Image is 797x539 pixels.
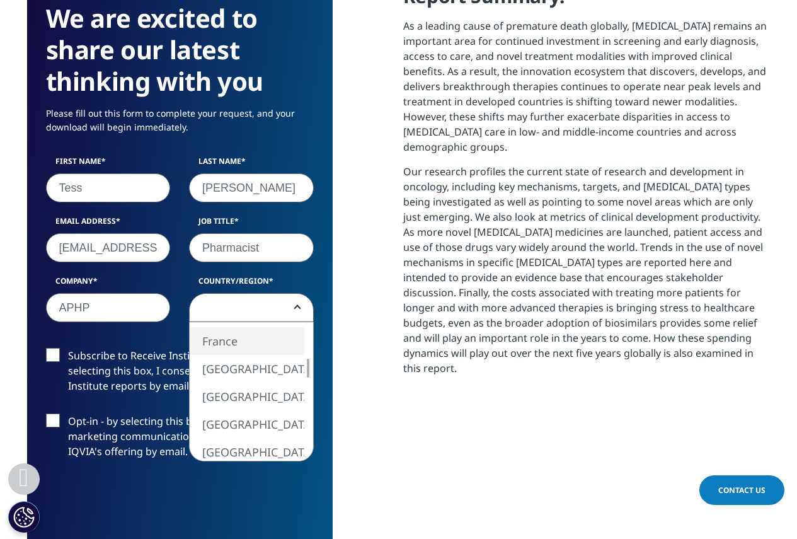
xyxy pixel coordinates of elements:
[190,383,304,410] li: [GEOGRAPHIC_DATA]
[8,501,40,533] button: Paramètres des cookies
[403,164,771,385] p: Our research profiles the current state of research and development in oncology, including key me...
[190,410,304,438] li: [GEOGRAPHIC_DATA]
[46,156,171,173] label: First Name
[46,107,314,144] p: Please fill out this form to complete your request, and your download will begin immediately.
[46,414,314,466] label: Opt-in - by selecting this box, I consent to receiving marketing communications and information a...
[699,475,784,505] a: Contact Us
[46,275,171,293] label: Company
[190,327,304,355] li: France
[189,156,314,173] label: Last Name
[46,348,314,400] label: Subscribe to Receive Institute Reports - by selecting this box, I consent to receiving IQVIA Inst...
[46,3,314,97] h3: We are excited to share our latest thinking with you
[46,216,171,233] label: Email Address
[190,355,304,383] li: [GEOGRAPHIC_DATA]
[718,485,765,496] span: Contact Us
[189,216,314,233] label: Job Title
[46,479,238,528] iframe: reCAPTCHA
[403,18,771,164] p: As a leading cause of premature death globally, [MEDICAL_DATA] remains an important area for cont...
[190,438,304,466] li: [GEOGRAPHIC_DATA]
[189,275,314,293] label: Country/Region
